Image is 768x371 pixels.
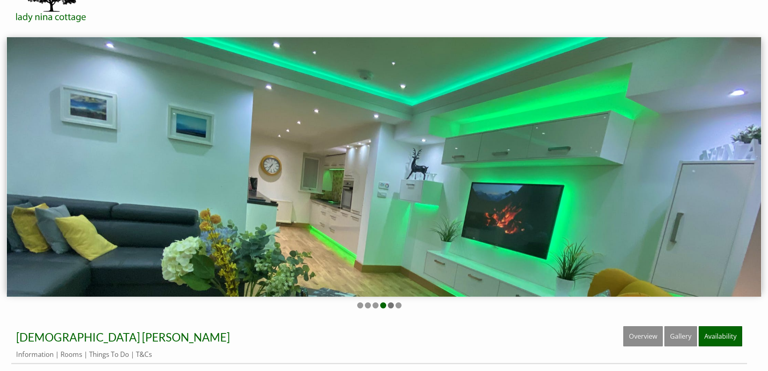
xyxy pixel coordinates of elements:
a: T&Cs [136,350,152,359]
a: Overview [623,326,663,346]
a: Gallery [664,326,697,346]
a: Rooms [60,350,82,359]
a: Things To Do [89,350,129,359]
a: [DEMOGRAPHIC_DATA] [PERSON_NAME] [16,330,230,344]
a: Information [16,350,54,359]
a: Availability [699,326,742,346]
